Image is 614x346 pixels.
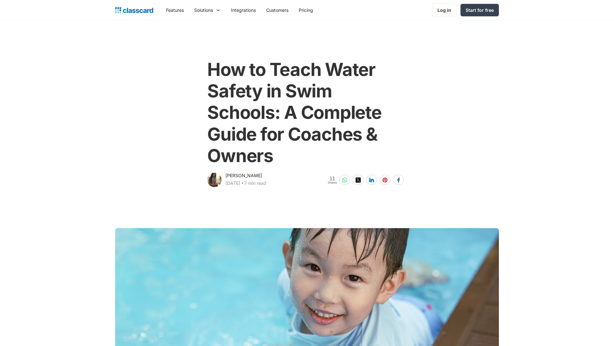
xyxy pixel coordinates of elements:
[294,3,318,17] a: Pricing
[466,7,494,13] div: Start for free
[432,4,457,17] a: Log in
[460,4,499,16] a: Start for free
[225,172,262,179] div: [PERSON_NAME]
[240,179,244,188] div: ‧
[437,7,451,13] div: Log in
[328,181,337,184] span: Shares
[382,177,388,183] img: pinterest-white sharing button
[396,177,401,183] img: facebook-white sharing button
[356,177,361,183] img: twitter-white sharing button
[369,177,374,183] img: linkedin-white sharing button
[342,177,347,183] img: whatsapp-white sharing button
[115,6,153,15] a: Logo
[161,3,189,17] a: Features
[225,179,240,187] div: [DATE]
[261,3,294,17] a: Customers
[244,179,266,187] div: 7 min read
[207,59,406,167] h1: How to Teach Water Safety in Swim Schools: A Complete Guide for Coaches & Owners
[328,176,337,181] span: 11
[194,7,213,13] div: Solutions
[226,3,261,17] a: Integrations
